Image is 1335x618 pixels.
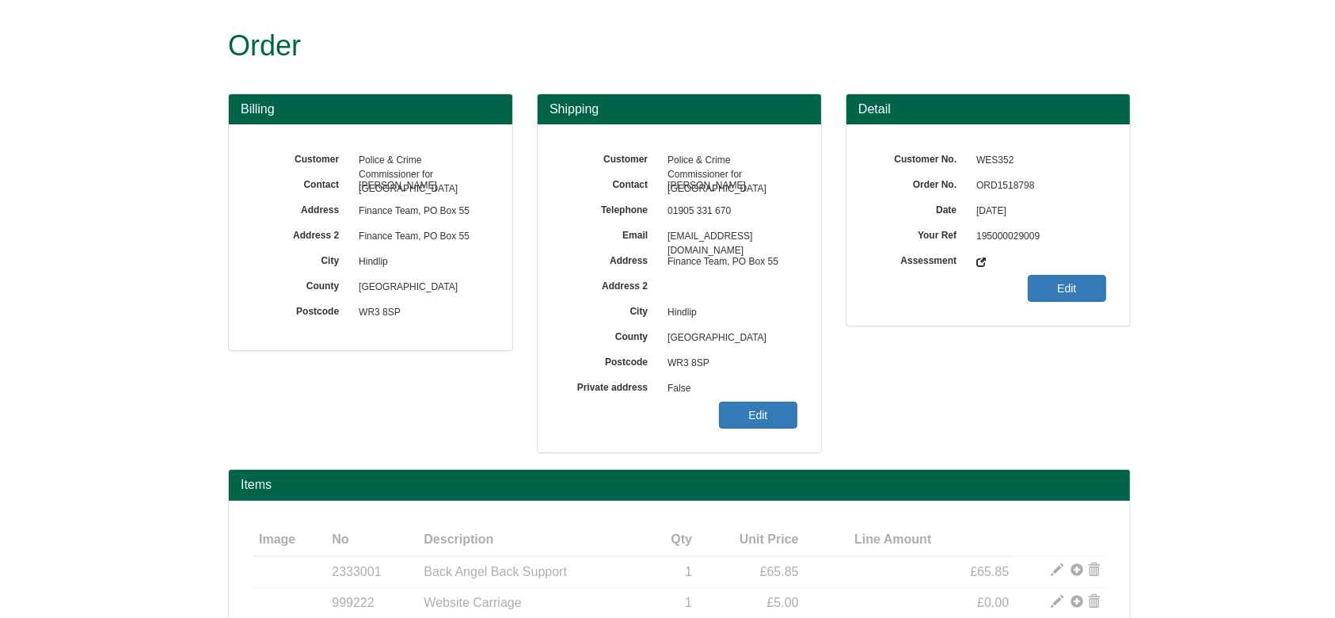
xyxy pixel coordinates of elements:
[561,326,660,344] label: County
[760,565,799,578] span: £65.85
[561,351,660,369] label: Postcode
[858,102,1118,116] h3: Detail
[561,275,660,293] label: Address 2
[719,402,797,429] a: Edit
[1028,275,1106,302] a: Edit
[977,596,1009,609] span: £0.00
[660,250,797,275] span: Finance Team, PO Box 55
[325,556,417,588] td: 2333001
[228,30,1071,62] h1: Order
[561,224,660,242] label: Email
[660,199,797,224] span: 01905 331 670
[351,199,489,224] span: Finance Team, PO Box 55
[241,478,1118,492] h2: Items
[870,250,968,268] label: Assessment
[870,148,968,166] label: Customer No.
[561,148,660,166] label: Customer
[870,174,968,192] label: Order No.
[241,102,500,116] h3: Billing
[561,300,660,319] label: City
[698,525,804,556] th: Unit Price
[351,275,489,300] span: [GEOGRAPHIC_DATA]
[351,148,489,174] span: Police & Crime Commissioner for [GEOGRAPHIC_DATA]
[660,326,797,351] span: [GEOGRAPHIC_DATA]
[805,525,938,556] th: Line Amount
[561,174,660,192] label: Contact
[968,174,1106,199] span: ORD1518798
[253,300,351,319] label: Postcode
[685,565,692,578] span: 1
[351,224,489,250] span: Finance Team, PO Box 55
[767,596,799,609] span: £5.00
[351,300,489,326] span: WR3 8SP
[253,199,351,217] label: Address
[325,525,417,556] th: No
[660,224,797,250] span: [EMAIL_ADDRESS][DOMAIN_NAME]
[417,525,648,556] th: Description
[660,300,797,326] span: Hindlip
[660,174,797,199] span: [PERSON_NAME]
[970,565,1009,578] span: £65.85
[351,174,489,199] span: [PERSON_NAME]
[870,199,968,217] label: Date
[253,525,325,556] th: Image
[968,199,1106,224] span: [DATE]
[870,224,968,242] label: Your Ref
[660,376,797,402] span: False
[561,250,660,268] label: Address
[550,102,809,116] h3: Shipping
[648,525,698,556] th: Qty
[253,275,351,293] label: County
[660,148,797,174] span: Police & Crime Commissioner for [GEOGRAPHIC_DATA]
[968,224,1106,250] span: 195000029009
[685,596,692,609] span: 1
[253,250,351,268] label: City
[253,224,351,242] label: Address 2
[561,376,660,395] label: Private address
[660,351,797,376] span: WR3 8SP
[253,174,351,192] label: Contact
[968,148,1106,174] span: WES352
[253,148,351,166] label: Customer
[424,565,567,578] span: Back Angel Back Support
[561,199,660,217] label: Telephone
[351,250,489,275] span: Hindlip
[424,596,521,609] span: Website Carriage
